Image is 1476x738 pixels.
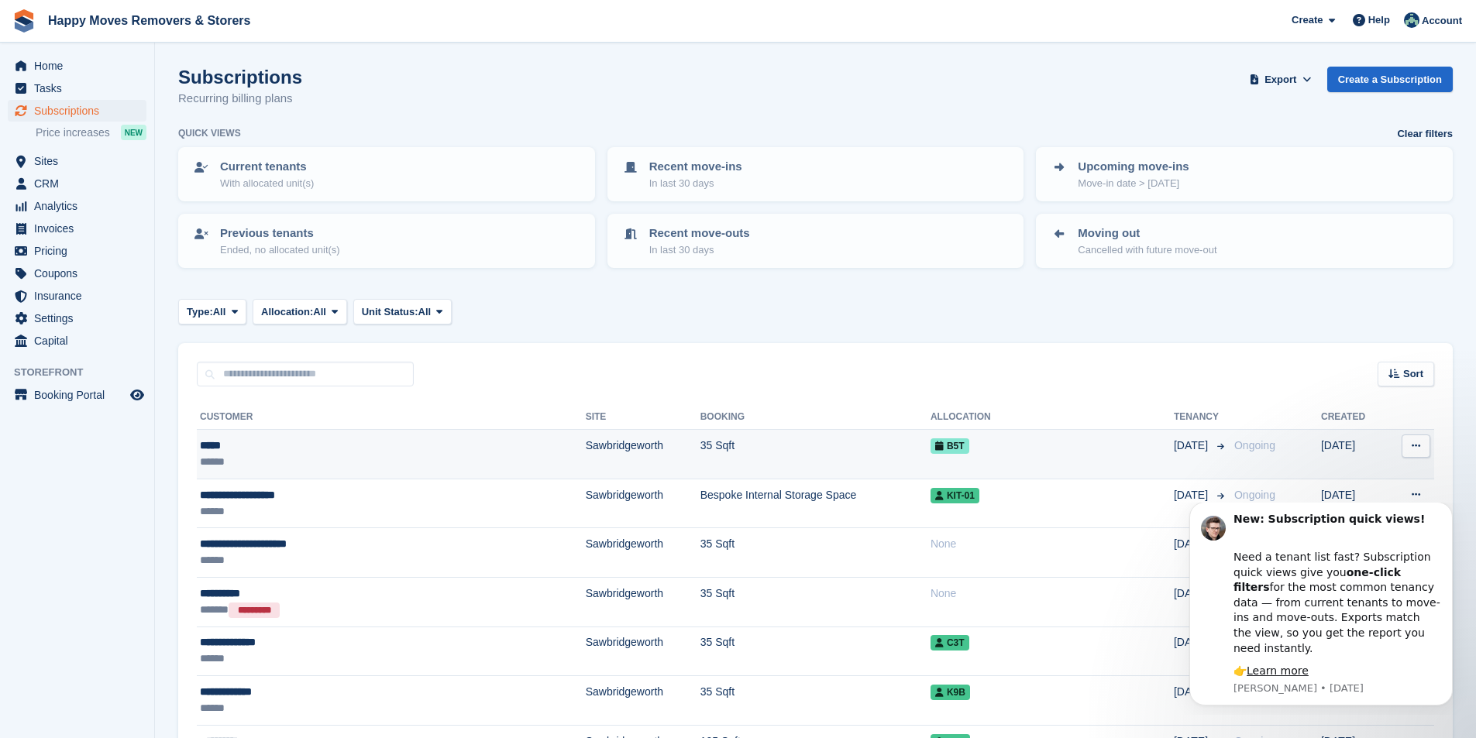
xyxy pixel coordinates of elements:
span: Ongoing [1234,489,1275,501]
a: menu [8,330,146,352]
span: All [313,304,326,320]
th: Booking [700,405,931,430]
p: Moving out [1078,225,1216,242]
span: Sort [1403,366,1423,382]
span: Booking Portal [34,384,127,406]
a: menu [8,218,146,239]
button: Type: All [178,299,246,324]
th: Tenancy [1174,405,1228,430]
span: All [213,304,226,320]
a: Previous tenants Ended, no allocated unit(s) [180,215,593,266]
a: Happy Moves Removers & Storers [42,8,256,33]
span: Allocation: [261,304,313,320]
span: Analytics [34,195,127,217]
td: Sawbridgeworth [586,577,700,626]
a: menu [8,173,146,194]
span: CRM [34,173,127,194]
span: KIT-01 [931,488,979,503]
p: In last 30 days [649,176,742,191]
span: Export [1264,72,1296,88]
a: Create a Subscription [1327,67,1453,92]
div: NEW [121,125,146,140]
span: Settings [34,307,127,329]
th: Created [1321,405,1386,430]
td: 35 Sqft [700,626,931,676]
td: Sawbridgeworth [586,676,700,726]
span: All [418,304,432,320]
div: Message content [67,9,275,177]
div: Need a tenant list fast? Subscription quick views give you for the most common tenancy data — fro... [67,32,275,153]
td: Sawbridgeworth [586,626,700,676]
td: Sawbridgeworth [586,430,700,479]
span: Create [1292,12,1323,28]
th: Allocation [931,405,1174,430]
span: Storefront [14,365,154,380]
span: Invoices [34,218,127,239]
span: Subscriptions [34,100,127,122]
a: menu [8,195,146,217]
a: Preview store [128,386,146,404]
th: Site [586,405,700,430]
a: Price increases NEW [36,124,146,141]
th: Customer [197,405,586,430]
p: Current tenants [220,158,314,176]
p: Message from Steven, sent 2w ago [67,179,275,193]
span: Capital [34,330,127,352]
p: Upcoming move-ins [1078,158,1189,176]
button: Export [1247,67,1315,92]
p: Recent move-outs [649,225,750,242]
span: Account [1422,13,1462,29]
a: menu [8,307,146,329]
h6: Quick views [178,126,241,140]
h1: Subscriptions [178,67,302,88]
span: Price increases [36,125,110,140]
span: Pricing [34,240,127,262]
span: Help [1368,12,1390,28]
a: Moving out Cancelled with future move-out [1037,215,1451,266]
td: [DATE] [1321,479,1386,528]
img: stora-icon-8386f47178a22dfd0bd8f6a31ec36ba5ce8667c1dd55bd0f319d3a0aa187defe.svg [12,9,36,33]
a: menu [8,100,146,122]
td: Bespoke Internal Storage Space [700,479,931,528]
p: In last 30 days [649,242,750,258]
p: Ended, no allocated unit(s) [220,242,340,258]
button: Allocation: All [253,299,347,324]
td: 35 Sqft [700,430,931,479]
span: Coupons [34,263,127,284]
a: Clear filters [1397,126,1453,142]
span: Sites [34,150,127,172]
a: menu [8,384,146,406]
p: Recurring billing plans [178,90,302,108]
span: Ongoing [1234,439,1275,451]
td: [DATE] [1321,430,1386,479]
button: Unit Status: All [353,299,452,324]
iframe: Intercom notifications message [1166,503,1476,715]
span: C3T [931,635,969,650]
td: 35 Sqft [700,528,931,578]
a: Current tenants With allocated unit(s) [180,149,593,200]
a: menu [8,55,146,77]
p: With allocated unit(s) [220,176,314,191]
a: menu [8,150,146,172]
span: [DATE] [1174,487,1211,503]
span: Tasks [34,77,127,99]
img: Profile image for Steven [35,13,60,38]
a: Recent move-outs In last 30 days [609,215,1023,266]
span: [DATE] [1174,438,1211,454]
div: None [931,585,1174,602]
td: 35 Sqft [700,676,931,726]
span: Unit Status: [362,304,418,320]
img: Admin [1404,12,1419,28]
td: Sawbridgeworth [586,479,700,528]
p: Move-in date > [DATE] [1078,176,1189,191]
span: Insurance [34,285,127,307]
a: menu [8,240,146,262]
div: None [931,536,1174,552]
a: menu [8,285,146,307]
p: Previous tenants [220,225,340,242]
a: Learn more [81,162,143,174]
span: Home [34,55,127,77]
a: menu [8,263,146,284]
b: New: Subscription quick views! [67,10,259,22]
a: Recent move-ins In last 30 days [609,149,1023,200]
